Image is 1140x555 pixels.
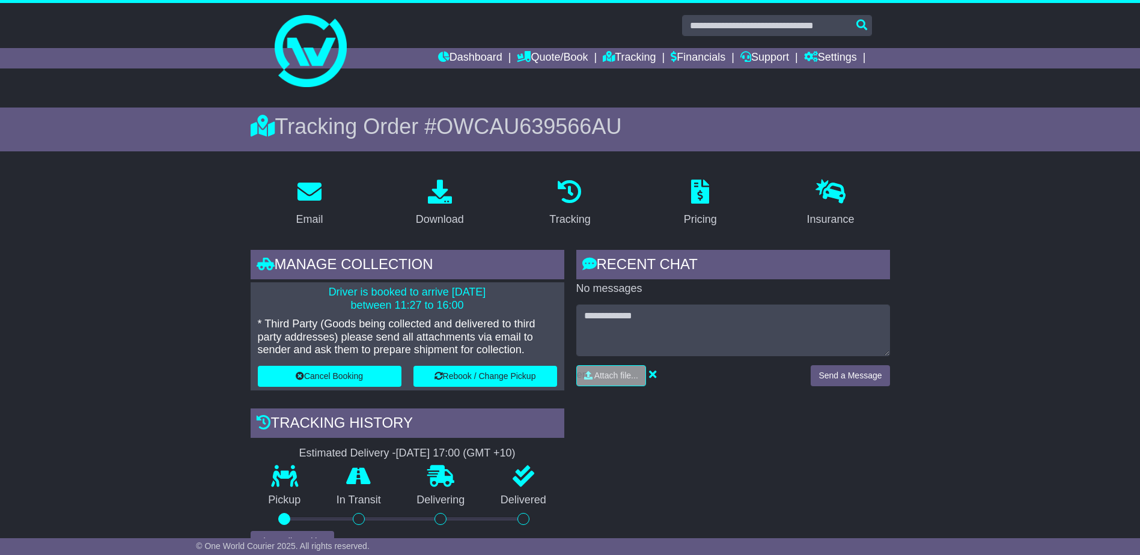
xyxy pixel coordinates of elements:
[438,48,502,68] a: Dashboard
[413,366,557,387] button: Rebook / Change Pickup
[251,408,564,441] div: Tracking history
[576,250,890,282] div: RECENT CHAT
[296,211,323,228] div: Email
[251,447,564,460] div: Estimated Delivery -
[807,211,855,228] div: Insurance
[740,48,789,68] a: Support
[799,175,862,232] a: Insurance
[258,366,401,387] button: Cancel Booking
[251,494,319,507] p: Pickup
[549,211,590,228] div: Tracking
[251,250,564,282] div: Manage collection
[408,175,472,232] a: Download
[288,175,331,232] a: Email
[258,318,557,357] p: * Third Party (Goods being collected and delivered to third party addresses) please send all atta...
[258,286,557,312] p: Driver is booked to arrive [DATE] between 11:27 to 16:00
[251,531,334,552] button: View Full Tracking
[603,48,656,68] a: Tracking
[416,211,464,228] div: Download
[517,48,588,68] a: Quote/Book
[196,541,370,551] span: © One World Courier 2025. All rights reserved.
[684,211,717,228] div: Pricing
[671,48,725,68] a: Financials
[676,175,725,232] a: Pricing
[399,494,483,507] p: Delivering
[436,114,621,139] span: OWCAU639566AU
[483,494,564,507] p: Delivered
[541,175,598,232] a: Tracking
[811,365,889,386] button: Send a Message
[396,447,516,460] div: [DATE] 17:00 (GMT +10)
[804,48,857,68] a: Settings
[576,282,890,296] p: No messages
[319,494,399,507] p: In Transit
[251,114,890,139] div: Tracking Order #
